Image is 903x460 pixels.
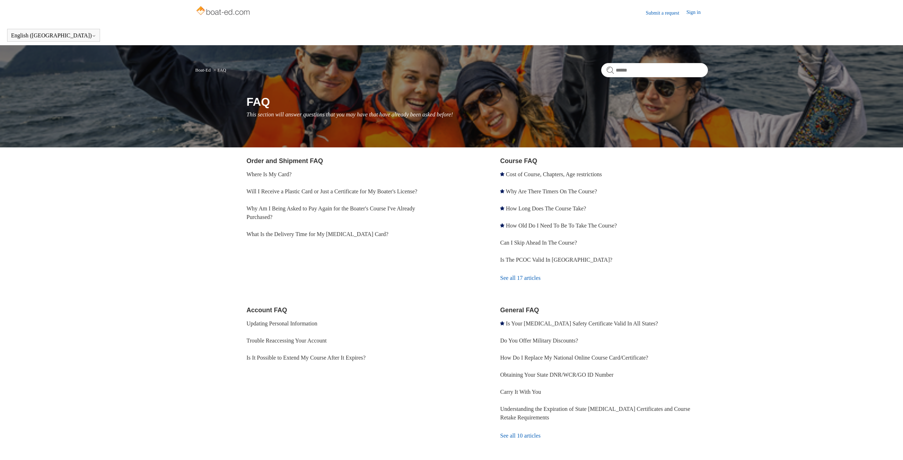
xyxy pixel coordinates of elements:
a: Boat-Ed [195,67,211,73]
li: Boat-Ed [195,67,212,73]
p: This section will answer questions that you may have that have already been asked before! [247,110,708,119]
a: Is Your [MEDICAL_DATA] Safety Certificate Valid In All States? [506,320,658,326]
a: Course FAQ [500,157,537,164]
a: Sign in [686,9,708,17]
a: Where Is My Card? [247,171,292,177]
li: FAQ [212,67,226,73]
h1: FAQ [247,93,708,110]
input: Search [601,63,708,77]
a: How Do I Replace My National Online Course Card/Certificate? [500,355,648,361]
a: See all 10 articles [500,426,708,445]
a: Order and Shipment FAQ [247,157,323,164]
svg: Promoted article [500,223,504,228]
button: English ([GEOGRAPHIC_DATA]) [11,32,96,39]
a: Do You Offer Military Discounts? [500,338,578,344]
a: General FAQ [500,307,539,314]
a: See all 17 articles [500,268,708,288]
a: Is It Possible to Extend My Course After It Expires? [247,355,366,361]
svg: Promoted article [500,321,504,325]
a: Understanding the Expiration of State [MEDICAL_DATA] Certificates and Course Retake Requirements [500,406,690,420]
a: What Is the Delivery Time for My [MEDICAL_DATA] Card? [247,231,389,237]
a: Why Am I Being Asked to Pay Again for the Boater's Course I've Already Purchased? [247,205,415,220]
svg: Promoted article [500,172,504,176]
a: Can I Skip Ahead In The Course? [500,240,577,246]
a: How Old Do I Need To Be To Take The Course? [506,223,617,229]
a: Is The PCOC Valid In [GEOGRAPHIC_DATA]? [500,257,612,263]
a: Cost of Course, Chapters, Age restrictions [506,171,602,177]
a: Carry It With You [500,389,541,395]
img: Boat-Ed Help Center home page [195,4,252,19]
a: Account FAQ [247,307,287,314]
a: Obtaining Your State DNR/WCR/GO ID Number [500,372,613,378]
a: Updating Personal Information [247,320,317,326]
svg: Promoted article [500,189,504,193]
a: Will I Receive a Plastic Card or Just a Certificate for My Boater's License? [247,188,418,194]
a: Trouble Reaccessing Your Account [247,338,327,344]
a: Submit a request [646,9,686,17]
a: Why Are There Timers On The Course? [506,188,597,194]
a: How Long Does The Course Take? [506,205,586,211]
svg: Promoted article [500,206,504,210]
div: Live chat [879,436,898,455]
